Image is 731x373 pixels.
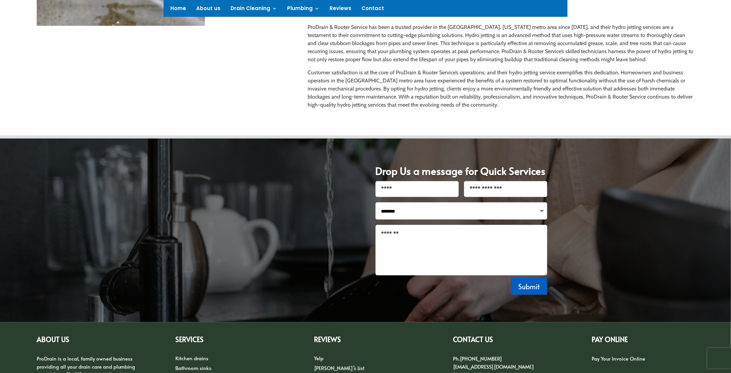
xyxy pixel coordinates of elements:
button: Submit [511,278,547,295]
a: Plumbing [287,6,319,13]
a: Home [170,6,186,13]
h2: CONTACT US [453,336,556,347]
h2: Reviews [314,336,417,347]
a: Reviews [329,6,351,13]
a: [PHONE_NUMBER] [460,355,502,362]
h2: ABOUT US [37,336,139,347]
a: Yelp [314,355,323,362]
a: Contact [361,6,384,13]
a: About us [196,6,220,13]
span: Ph. [453,355,460,362]
a: Bathroom sinks [175,365,211,372]
a: [EMAIL_ADDRESS][DOMAIN_NAME] [453,363,534,370]
h2: Services [175,336,278,347]
p: ProDrain & Rooter Service has been a trusted provider in the [GEOGRAPHIC_DATA], [US_STATE] metro ... [308,23,694,69]
h1: Drop Us a message for Quick Services [376,166,547,181]
a: [PERSON_NAME]’s List [314,365,364,372]
a: Pay Your Invoice Online [592,355,645,362]
a: Kitchen drains [175,355,208,362]
h2: PAY ONLINE [592,336,694,347]
a: Drain Cleaning [231,6,277,13]
p: Customer satisfaction is at the core of ProDrain & Rooter Service’s operations, and their hydro j... [308,69,694,109]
